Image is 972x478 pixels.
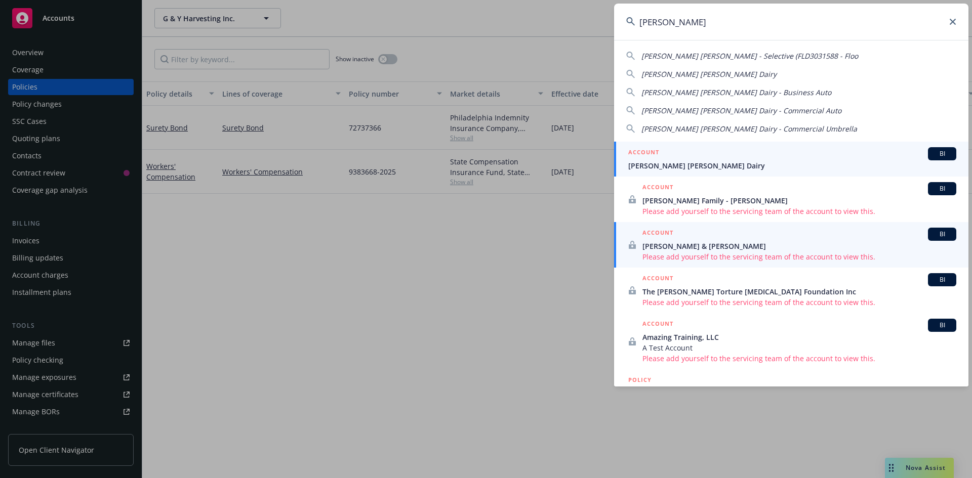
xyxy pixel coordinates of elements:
[641,51,858,61] span: [PERSON_NAME] [PERSON_NAME] - Selective (FLD3031588 - Floo
[932,230,952,239] span: BI
[614,369,968,413] a: POLICY[PERSON_NAME] [PERSON_NAME] - Selective (FLD3031588 - Flood Policy) BOR Letter
[642,206,956,216] span: Please add yourself to the servicing team of the account to view this.
[642,297,956,308] span: Please add yourself to the servicing team of the account to view this.
[628,160,956,171] span: [PERSON_NAME] [PERSON_NAME] Dairy
[642,241,956,251] span: [PERSON_NAME] & [PERSON_NAME]
[614,313,968,369] a: ACCOUNTBIAmazing Training, LLCA Test AccountPlease add yourself to the servicing team of the acco...
[642,286,956,297] span: The [PERSON_NAME] Torture [MEDICAL_DATA] Foundation Inc
[642,195,956,206] span: [PERSON_NAME] Family - [PERSON_NAME]
[642,182,673,194] h5: ACCOUNT
[642,273,673,285] h5: ACCOUNT
[642,342,956,353] span: A Test Account
[614,268,968,313] a: ACCOUNTBIThe [PERSON_NAME] Torture [MEDICAL_DATA] Foundation IncPlease add yourself to the servic...
[628,375,652,385] h5: POLICY
[642,319,673,331] h5: ACCOUNT
[641,69,777,79] span: [PERSON_NAME] [PERSON_NAME] Dairy
[642,332,956,342] span: Amazing Training, LLC
[642,228,673,240] h5: ACCOUNT
[932,149,952,158] span: BI
[614,4,968,40] input: Search...
[932,275,952,284] span: BI
[641,106,841,115] span: [PERSON_NAME] [PERSON_NAME] Dairy - Commercial Auto
[641,88,831,97] span: [PERSON_NAME] [PERSON_NAME] Dairy - Business Auto
[932,321,952,330] span: BI
[614,222,968,268] a: ACCOUNTBI[PERSON_NAME] & [PERSON_NAME]Please add yourself to the servicing team of the account to...
[614,177,968,222] a: ACCOUNTBI[PERSON_NAME] Family - [PERSON_NAME]Please add yourself to the servicing team of the acc...
[641,124,857,134] span: [PERSON_NAME] [PERSON_NAME] Dairy - Commercial Umbrella
[628,147,659,159] h5: ACCOUNT
[614,142,968,177] a: ACCOUNTBI[PERSON_NAME] [PERSON_NAME] Dairy
[628,386,956,397] span: [PERSON_NAME] [PERSON_NAME] - Selective (FLD3031588 - Flood Policy) BOR Letter
[932,184,952,193] span: BI
[642,251,956,262] span: Please add yourself to the servicing team of the account to view this.
[642,353,956,364] span: Please add yourself to the servicing team of the account to view this.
